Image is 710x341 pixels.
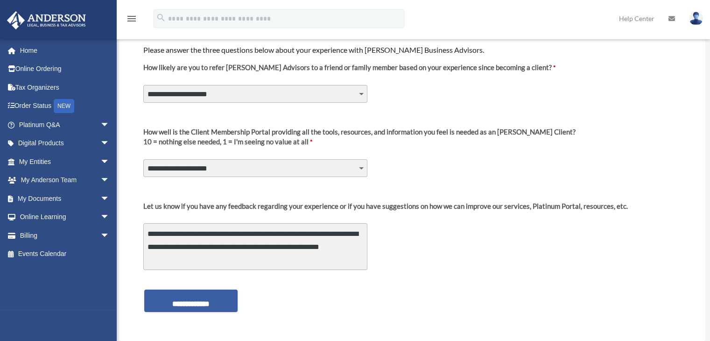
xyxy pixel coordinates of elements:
[143,63,555,80] label: How likely are you to refer [PERSON_NAME] Advisors to a friend or family member based on your exp...
[100,134,119,153] span: arrow_drop_down
[689,12,703,25] img: User Pic
[7,60,124,78] a: Online Ordering
[100,208,119,227] span: arrow_drop_down
[54,99,74,113] div: NEW
[143,201,628,211] div: Let us know if you have any feedback regarding your experience or if you have suggestions on how ...
[7,78,124,97] a: Tax Organizers
[100,152,119,171] span: arrow_drop_down
[7,171,124,190] a: My Anderson Teamarrow_drop_down
[100,115,119,135] span: arrow_drop_down
[143,45,681,55] h4: Please answer the three questions below about your experience with [PERSON_NAME] Business Advisors.
[7,245,124,263] a: Events Calendar
[7,41,124,60] a: Home
[100,189,119,208] span: arrow_drop_down
[7,152,124,171] a: My Entitiesarrow_drop_down
[143,127,576,137] div: How well is the Client Membership Portal providing all the tools, resources, and information you ...
[7,189,124,208] a: My Documentsarrow_drop_down
[7,115,124,134] a: Platinum Q&Aarrow_drop_down
[126,16,137,24] a: menu
[4,11,89,29] img: Anderson Advisors Platinum Portal
[7,97,124,116] a: Order StatusNEW
[7,134,124,153] a: Digital Productsarrow_drop_down
[7,226,124,245] a: Billingarrow_drop_down
[126,13,137,24] i: menu
[100,226,119,245] span: arrow_drop_down
[100,171,119,190] span: arrow_drop_down
[156,13,166,23] i: search
[143,127,576,154] label: 10 = nothing else needed, 1 = I'm seeing no value at all
[7,208,124,227] a: Online Learningarrow_drop_down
